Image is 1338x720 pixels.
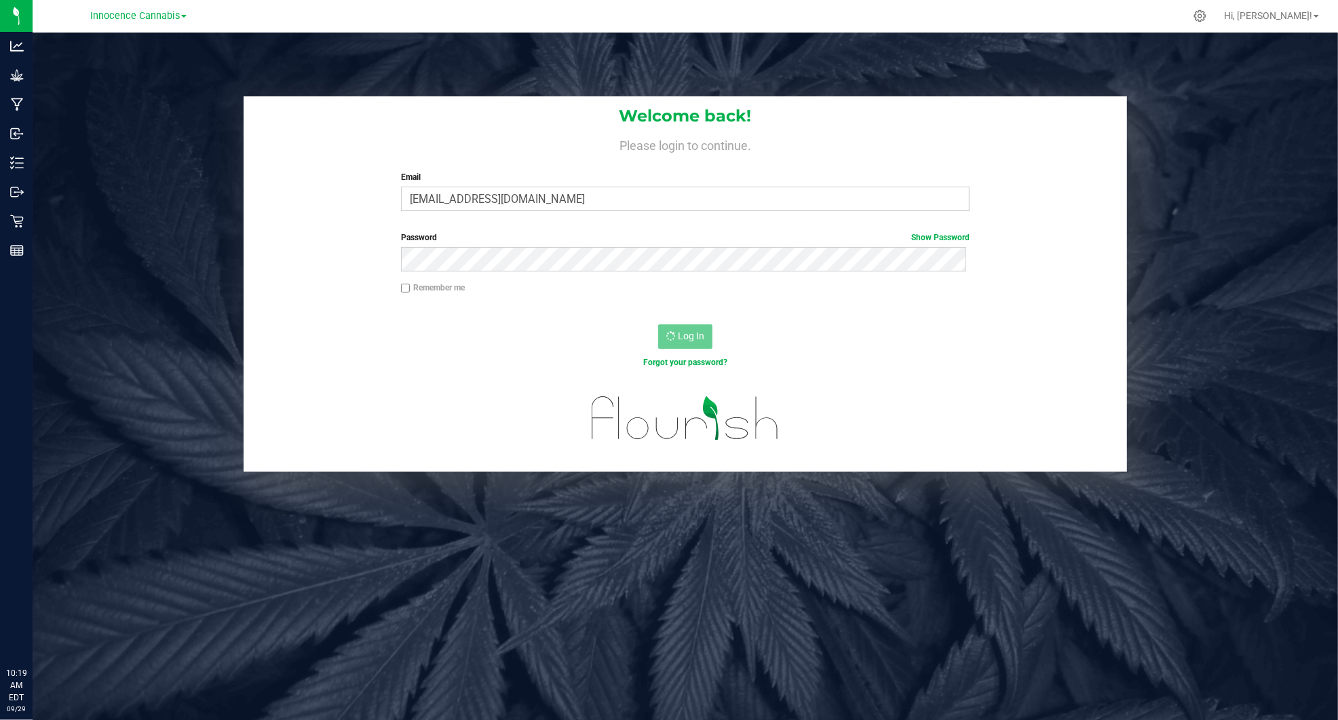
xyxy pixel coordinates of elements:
[6,667,26,704] p: 10:19 AM EDT
[10,156,24,170] inline-svg: Inventory
[6,704,26,714] p: 09/29
[244,136,1128,152] h4: Please login to continue.
[401,171,970,183] label: Email
[678,330,704,341] span: Log In
[575,383,796,454] img: flourish_logo.svg
[244,107,1128,125] h1: Welcome back!
[1224,10,1312,21] span: Hi, [PERSON_NAME]!
[10,185,24,199] inline-svg: Outbound
[1191,10,1208,22] div: Manage settings
[911,233,970,242] a: Show Password
[10,39,24,53] inline-svg: Analytics
[10,69,24,82] inline-svg: Grow
[401,282,465,294] label: Remember me
[658,324,712,349] button: Log In
[10,98,24,111] inline-svg: Manufacturing
[401,233,437,242] span: Password
[10,214,24,228] inline-svg: Retail
[10,127,24,140] inline-svg: Inbound
[90,10,180,22] span: Innocence Cannabis
[401,284,410,293] input: Remember me
[643,358,727,367] a: Forgot your password?
[10,244,24,257] inline-svg: Reports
